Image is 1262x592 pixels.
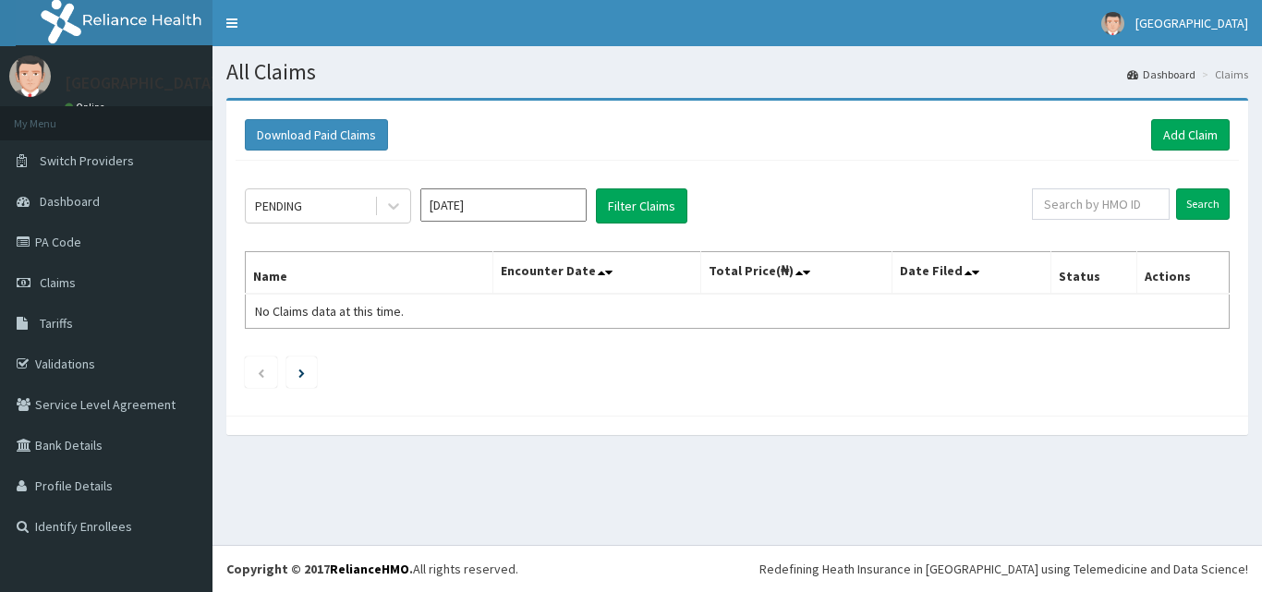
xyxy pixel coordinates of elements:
[330,561,409,577] a: RelianceHMO
[246,252,493,295] th: Name
[1136,252,1229,295] th: Actions
[255,303,404,320] span: No Claims data at this time.
[226,561,413,577] strong: Copyright © 2017 .
[40,274,76,291] span: Claims
[9,55,51,97] img: User Image
[759,560,1248,578] div: Redefining Heath Insurance in [GEOGRAPHIC_DATA] using Telemedicine and Data Science!
[1127,66,1195,82] a: Dashboard
[255,197,302,215] div: PENDING
[420,188,587,222] input: Select Month and Year
[212,545,1262,592] footer: All rights reserved.
[596,188,687,224] button: Filter Claims
[226,60,1248,84] h1: All Claims
[65,75,217,91] p: [GEOGRAPHIC_DATA]
[245,119,388,151] button: Download Paid Claims
[40,152,134,169] span: Switch Providers
[298,364,305,381] a: Next page
[1151,119,1230,151] a: Add Claim
[40,193,100,210] span: Dashboard
[700,252,892,295] th: Total Price(₦)
[1176,188,1230,220] input: Search
[65,101,109,114] a: Online
[1135,15,1248,31] span: [GEOGRAPHIC_DATA]
[1051,252,1137,295] th: Status
[493,252,700,295] th: Encounter Date
[1197,66,1248,82] li: Claims
[1032,188,1170,220] input: Search by HMO ID
[1101,12,1124,35] img: User Image
[40,315,73,332] span: Tariffs
[892,252,1051,295] th: Date Filed
[257,364,265,381] a: Previous page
